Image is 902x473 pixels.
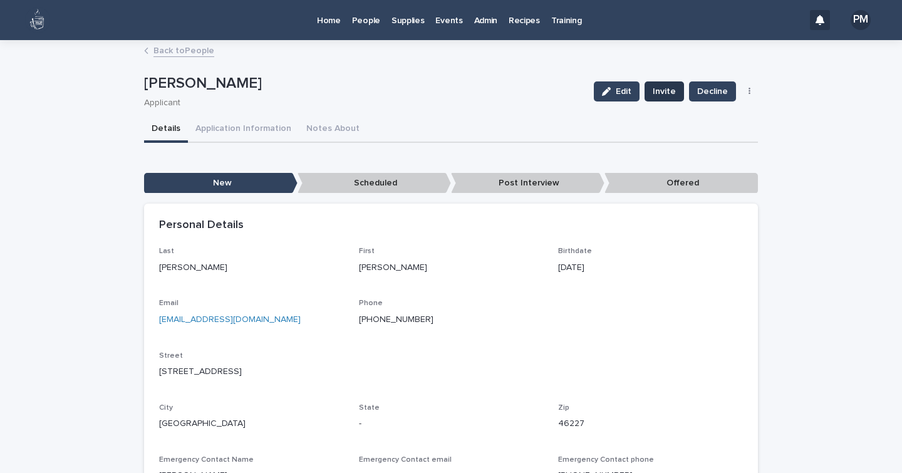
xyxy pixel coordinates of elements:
[159,404,173,412] span: City
[645,81,684,101] button: Invite
[144,173,298,194] p: New
[299,117,367,143] button: Notes About
[558,404,569,412] span: Zip
[851,10,871,30] div: PM
[558,417,743,430] p: 46227
[188,117,299,143] button: Application Information
[298,173,451,194] p: Scheduled
[159,352,183,360] span: Street
[359,456,452,464] span: Emergency Contact email
[359,247,375,255] span: First
[359,261,544,274] p: [PERSON_NAME]
[25,8,50,33] img: 80hjoBaRqlyywVK24fQd
[144,75,584,93] p: [PERSON_NAME]
[616,87,631,96] span: Edit
[144,98,579,108] p: Applicant
[159,299,179,307] span: Email
[451,173,604,194] p: Post Interview
[159,261,344,274] p: [PERSON_NAME]
[558,247,592,255] span: Birthdate
[159,315,301,324] a: [EMAIL_ADDRESS][DOMAIN_NAME]
[359,315,433,324] a: [PHONE_NUMBER]
[689,81,736,101] button: Decline
[697,85,728,98] span: Decline
[159,456,254,464] span: Emergency Contact Name
[359,299,383,307] span: Phone
[558,261,743,274] p: [DATE]
[359,417,544,430] p: -
[359,404,380,412] span: State
[558,456,654,464] span: Emergency Contact phone
[159,417,344,430] p: [GEOGRAPHIC_DATA]
[594,81,640,101] button: Edit
[144,117,188,143] button: Details
[653,85,676,98] span: Invite
[159,219,244,232] h2: Personal Details
[159,247,174,255] span: Last
[604,173,758,194] p: Offered
[159,365,743,378] p: [STREET_ADDRESS]
[153,43,214,57] a: Back toPeople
